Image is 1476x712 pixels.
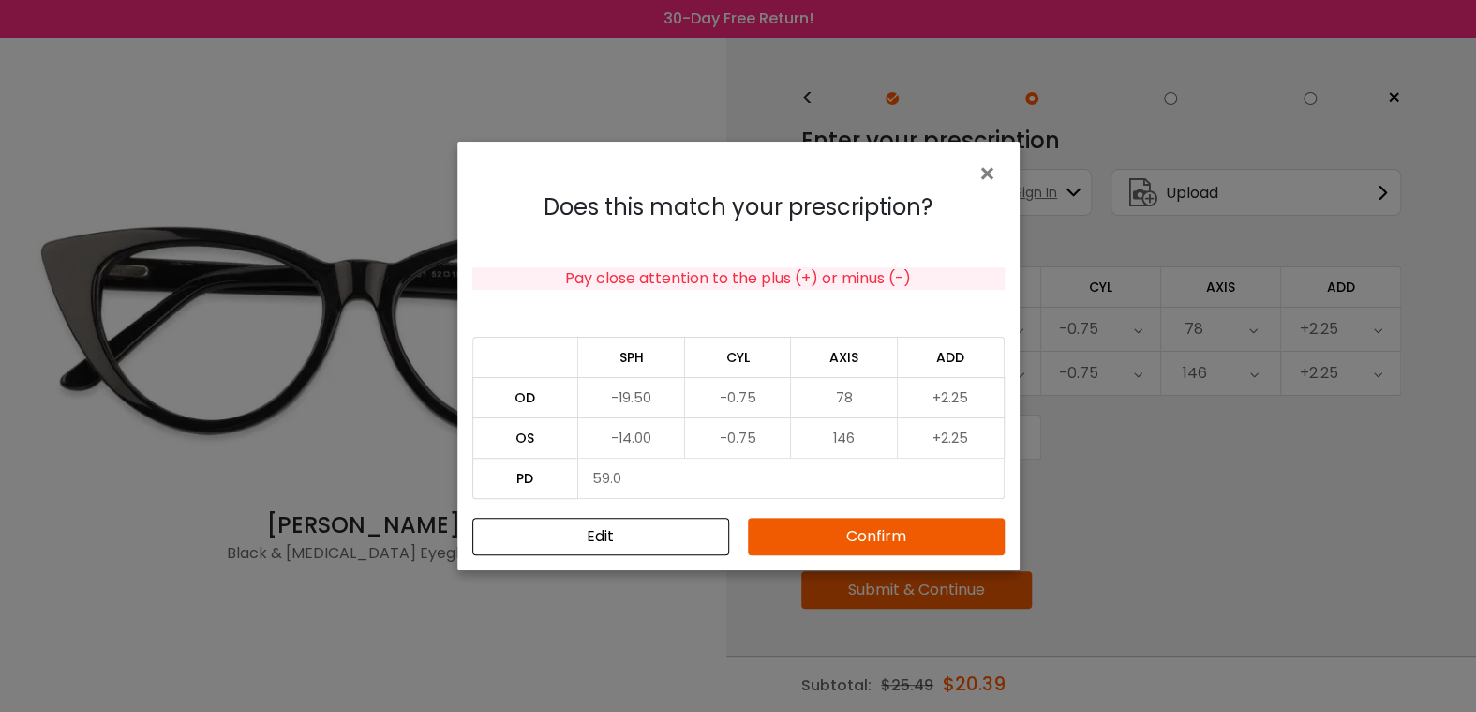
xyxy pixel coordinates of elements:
[898,417,1005,458] td: +2.25
[472,194,1005,221] h4: Does this match your prescription?
[898,337,1005,377] td: ADD
[578,458,1004,499] td: 59.0
[791,337,898,377] td: AXIS
[977,157,1005,189] button: Close
[791,417,898,458] td: 146
[472,267,1005,290] div: Pay close attention to the plus (+) or minus (-)
[791,377,898,417] td: 78
[898,377,1005,417] td: +2.25
[748,518,1005,555] button: Confirm
[977,154,1005,194] span: ×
